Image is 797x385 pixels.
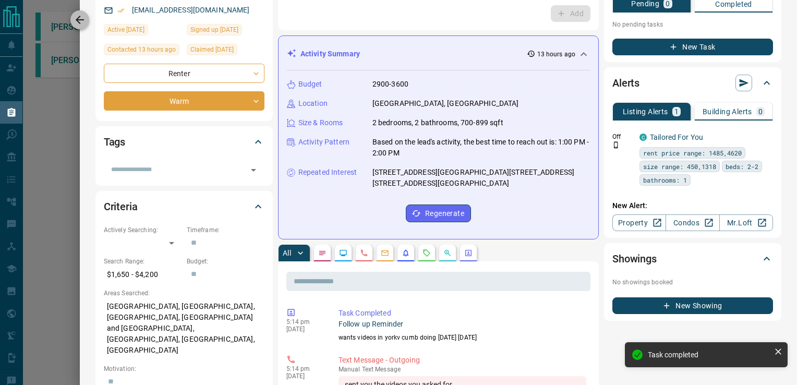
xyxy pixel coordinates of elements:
[464,249,473,257] svg: Agent Actions
[286,326,323,333] p: [DATE]
[117,7,125,14] svg: Email Verified
[643,175,687,185] span: bathrooms: 1
[107,25,144,35] span: Active [DATE]
[286,372,323,380] p: [DATE]
[132,6,250,14] a: [EMAIL_ADDRESS][DOMAIN_NAME]
[104,198,138,215] h2: Criteria
[402,249,410,257] svg: Listing Alerts
[298,167,357,178] p: Repeated Interest
[104,266,182,283] p: $1,650 - $4,200
[298,79,322,90] p: Budget
[648,351,770,359] div: Task completed
[339,333,586,342] p: wants videos in yorkv cumb doing [DATE] [DATE]
[360,249,368,257] svg: Calls
[623,108,668,115] p: Listing Alerts
[703,108,752,115] p: Building Alerts
[104,129,264,154] div: Tags
[372,137,590,159] p: Based on the lead's activity, the best time to reach out is: 1:00 PM - 2:00 PM
[339,319,586,330] p: Follow up Reminder
[104,225,182,235] p: Actively Searching:
[612,17,773,32] p: No pending tasks
[612,200,773,211] p: New Alert:
[107,44,176,55] span: Contacted 13 hours ago
[372,98,519,109] p: [GEOGRAPHIC_DATA], [GEOGRAPHIC_DATA]
[372,167,590,189] p: [STREET_ADDRESS][GEOGRAPHIC_DATA][STREET_ADDRESS][STREET_ADDRESS][GEOGRAPHIC_DATA]
[372,79,408,90] p: 2900-3600
[104,288,264,298] p: Areas Searched:
[187,44,264,58] div: Mon Jul 14 2025
[612,39,773,55] button: New Task
[666,214,719,231] a: Condos
[339,355,586,366] p: Text Message - Outgoing
[339,249,347,257] svg: Lead Browsing Activity
[758,108,763,115] p: 0
[643,148,742,158] span: rent price range: 1485,4620
[612,214,666,231] a: Property
[104,364,264,374] p: Motivation:
[287,44,590,64] div: Activity Summary13 hours ago
[612,141,620,149] svg: Push Notification Only
[612,297,773,314] button: New Showing
[612,278,773,287] p: No showings booked
[246,163,261,177] button: Open
[104,298,264,359] p: [GEOGRAPHIC_DATA], [GEOGRAPHIC_DATA], [GEOGRAPHIC_DATA], [GEOGRAPHIC_DATA] and [GEOGRAPHIC_DATA],...
[187,225,264,235] p: Timeframe:
[719,214,773,231] a: Mr.Loft
[650,133,703,141] a: Tailored For You
[104,64,264,83] div: Renter
[286,318,323,326] p: 5:14 pm
[187,257,264,266] p: Budget:
[339,366,360,373] span: manual
[104,257,182,266] p: Search Range:
[298,137,349,148] p: Activity Pattern
[339,308,586,319] p: Task Completed
[318,249,327,257] svg: Notes
[726,161,758,172] span: beds: 2-2
[372,117,503,128] p: 2 bedrooms, 2 bathrooms, 700-899 sqft
[612,75,639,91] h2: Alerts
[422,249,431,257] svg: Requests
[674,108,679,115] p: 1
[643,161,716,172] span: size range: 450,1318
[104,44,182,58] div: Sun Aug 17 2025
[715,1,752,8] p: Completed
[300,49,360,59] p: Activity Summary
[190,44,234,55] span: Claimed [DATE]
[612,132,633,141] p: Off
[104,24,182,39] div: Sat Aug 16 2025
[612,246,773,271] div: Showings
[537,50,575,59] p: 13 hours ago
[443,249,452,257] svg: Opportunities
[612,250,657,267] h2: Showings
[104,194,264,219] div: Criteria
[104,91,264,111] div: Warm
[286,365,323,372] p: 5:14 pm
[298,98,328,109] p: Location
[190,25,238,35] span: Signed up [DATE]
[612,70,773,95] div: Alerts
[283,249,291,257] p: All
[639,134,647,141] div: condos.ca
[298,117,343,128] p: Size & Rooms
[339,366,586,373] p: Text Message
[104,134,125,150] h2: Tags
[381,249,389,257] svg: Emails
[187,24,264,39] div: Sun Jul 13 2025
[406,204,471,222] button: Regenerate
